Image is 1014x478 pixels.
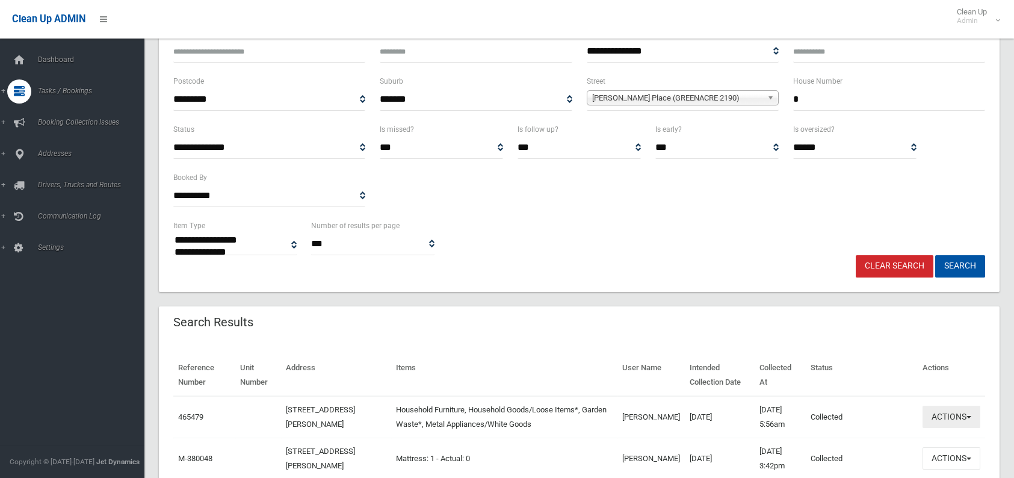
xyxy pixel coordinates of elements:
label: Is missed? [380,123,414,136]
th: Unit Number [235,355,281,396]
label: Is oversized? [793,123,835,136]
span: Settings [34,243,153,252]
span: Addresses [34,149,153,158]
header: Search Results [159,311,268,334]
label: House Number [793,75,842,88]
span: Clean Up ADMIN [12,13,85,25]
label: Status [173,123,194,136]
a: M-380048 [178,454,212,463]
span: Dashboard [34,55,153,64]
span: Tasks / Bookings [34,87,153,95]
td: [DATE] [685,396,755,438]
span: Booking Collection Issues [34,118,153,126]
label: Number of results per page [311,219,400,232]
label: Street [587,75,605,88]
strong: Jet Dynamics [96,458,140,466]
label: Suburb [380,75,403,88]
th: Actions [918,355,985,396]
th: Collected At [755,355,806,396]
td: Collected [806,396,918,438]
th: Address [281,355,391,396]
td: [DATE] 5:56am [755,396,806,438]
span: Copyright © [DATE]-[DATE] [10,458,94,466]
span: Clean Up [951,7,999,25]
label: Is follow up? [518,123,558,136]
small: Admin [957,16,987,25]
span: Communication Log [34,212,153,220]
td: Household Furniture, Household Goods/Loose Items*, Garden Waste*, Metal Appliances/White Goods [391,396,617,438]
td: [PERSON_NAME] [617,396,685,438]
span: Drivers, Trucks and Routes [34,181,153,189]
a: [STREET_ADDRESS][PERSON_NAME] [286,405,355,429]
label: Postcode [173,75,204,88]
th: Intended Collection Date [685,355,755,396]
a: Clear Search [856,255,933,278]
th: Items [391,355,617,396]
button: Search [935,255,985,278]
label: Booked By [173,171,207,184]
span: [PERSON_NAME] Place (GREENACRE 2190) [592,91,762,105]
th: Reference Number [173,355,235,396]
th: Status [806,355,918,396]
label: Is early? [655,123,682,136]
button: Actions [923,406,980,428]
a: 465479 [178,412,203,421]
label: Item Type [173,219,205,232]
th: User Name [617,355,685,396]
a: [STREET_ADDRESS][PERSON_NAME] [286,447,355,470]
button: Actions [923,447,980,470]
